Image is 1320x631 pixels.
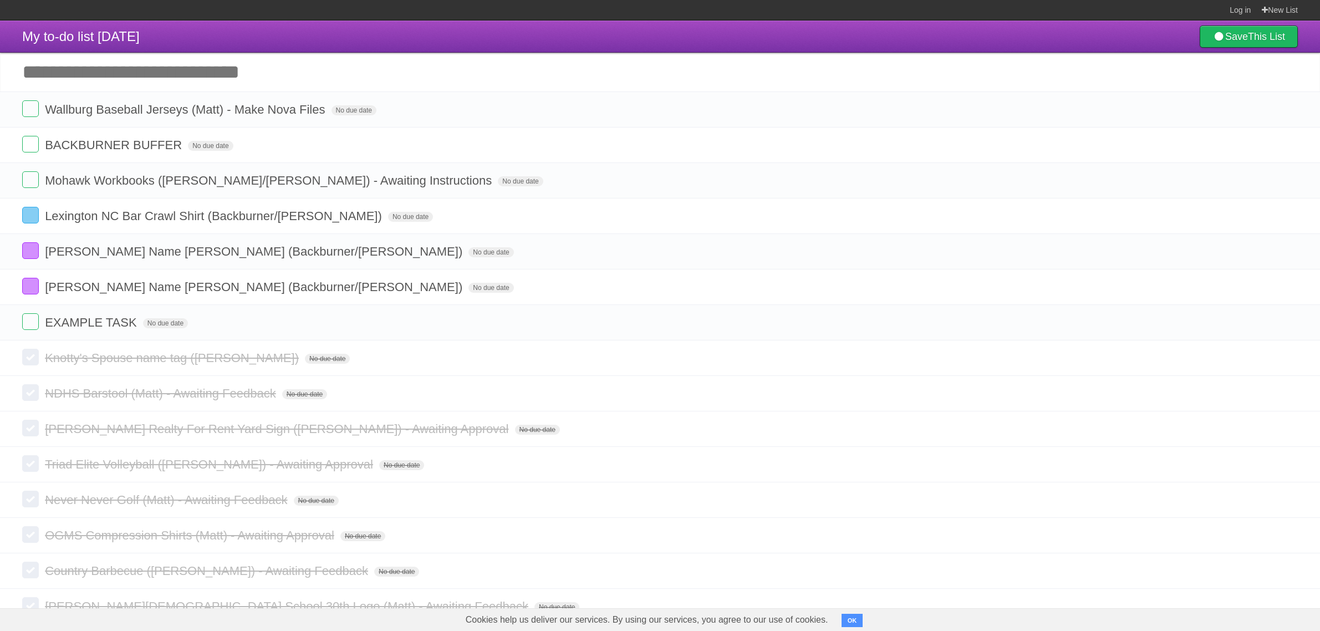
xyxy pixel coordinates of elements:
[45,174,495,187] span: Mohawk Workbooks ([PERSON_NAME]/[PERSON_NAME]) - Awaiting Instructions
[842,614,863,627] button: OK
[1200,26,1298,48] a: SaveThis List
[22,562,39,578] label: Done
[22,455,39,472] label: Done
[468,247,513,257] span: No due date
[294,496,339,506] span: No due date
[468,283,513,293] span: No due date
[22,171,39,188] label: Done
[1248,31,1285,42] b: This List
[45,386,279,400] span: NDHS Barstool (Matt) - Awaiting Feedback
[22,278,39,294] label: Done
[45,138,185,152] span: BACKBURNER BUFFER
[534,602,579,612] span: No due date
[45,564,371,578] span: Country Barbecue ([PERSON_NAME]) - Awaiting Feedback
[188,141,233,151] span: No due date
[45,599,531,613] span: [PERSON_NAME][DEMOGRAPHIC_DATA] School 30th Logo (Matt) - Awaiting Feedback
[45,528,337,542] span: OGMS Compression Shirts (Matt) - Awaiting Approval
[340,531,385,541] span: No due date
[45,103,328,116] span: Wallburg Baseball Jerseys (Matt) - Make Nova Files
[45,457,376,471] span: Triad Elite Volleyball ([PERSON_NAME]) - Awaiting Approval
[22,491,39,507] label: Done
[282,389,327,399] span: No due date
[22,420,39,436] label: Done
[498,176,543,186] span: No due date
[45,422,511,436] span: [PERSON_NAME] Realty For Rent Yard Sign ([PERSON_NAME]) - Awaiting Approval
[45,209,385,223] span: Lexington NC Bar Crawl Shirt (Backburner/[PERSON_NAME])
[45,280,465,294] span: [PERSON_NAME] Name [PERSON_NAME] (Backburner/[PERSON_NAME])
[305,354,350,364] span: No due date
[515,425,560,435] span: No due date
[143,318,188,328] span: No due date
[379,460,424,470] span: No due date
[22,384,39,401] label: Done
[374,567,419,577] span: No due date
[22,597,39,614] label: Done
[22,100,39,117] label: Done
[22,242,39,259] label: Done
[45,316,139,329] span: EXAMPLE TASK
[45,351,302,365] span: Knotty's Spouse name tag ([PERSON_NAME])
[455,609,839,631] span: Cookies help us deliver our services. By using our services, you agree to our use of cookies.
[22,136,39,152] label: Done
[332,105,376,115] span: No due date
[22,313,39,330] label: Done
[45,493,290,507] span: Never Never Golf (Matt) - Awaiting Feedback
[388,212,433,222] span: No due date
[45,245,465,258] span: [PERSON_NAME] Name [PERSON_NAME] (Backburner/[PERSON_NAME])
[22,29,140,44] span: My to-do list [DATE]
[22,526,39,543] label: Done
[22,349,39,365] label: Done
[22,207,39,223] label: Done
